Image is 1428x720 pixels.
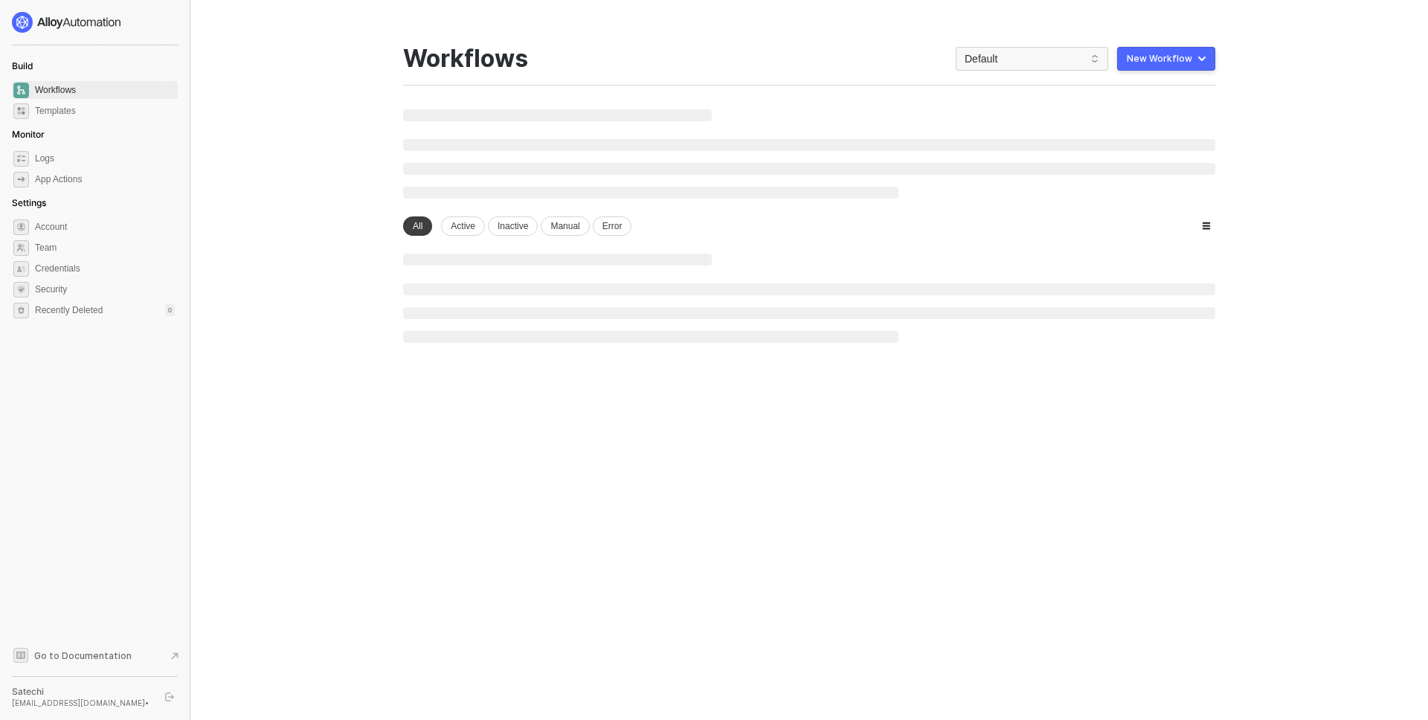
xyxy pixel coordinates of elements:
span: Settings [12,197,46,208]
div: All [403,216,432,236]
span: logout [165,692,174,701]
span: Credentials [35,260,175,277]
span: Go to Documentation [34,649,132,662]
img: logo [12,12,122,33]
div: Manual [541,216,589,236]
span: document-arrow [167,649,182,663]
span: credentials [13,261,29,277]
div: Error [593,216,632,236]
a: Knowledge Base [12,646,178,664]
div: [EMAIL_ADDRESS][DOMAIN_NAME] • [12,698,152,708]
span: Monitor [12,129,45,140]
span: Default [965,48,1099,70]
span: settings [13,219,29,235]
span: Build [12,60,33,71]
div: Workflows [403,45,528,73]
div: App Actions [35,173,82,186]
div: Satechi [12,686,152,698]
span: Logs [35,150,175,167]
div: Inactive [488,216,538,236]
span: documentation [13,648,28,663]
span: icon-logs [13,151,29,167]
div: New Workflow [1127,53,1192,65]
span: Templates [35,102,175,120]
span: Team [35,239,175,257]
span: dashboard [13,83,29,98]
div: 0 [165,304,175,316]
a: logo [12,12,178,33]
span: Workflows [35,81,175,99]
span: icon-app-actions [13,172,29,187]
span: Recently Deleted [35,304,103,317]
div: Active [441,216,485,236]
span: team [13,240,29,256]
button: New Workflow [1117,47,1215,71]
span: marketplace [13,103,29,119]
span: Security [35,280,175,298]
span: settings [13,303,29,318]
span: security [13,282,29,298]
span: Account [35,218,175,236]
